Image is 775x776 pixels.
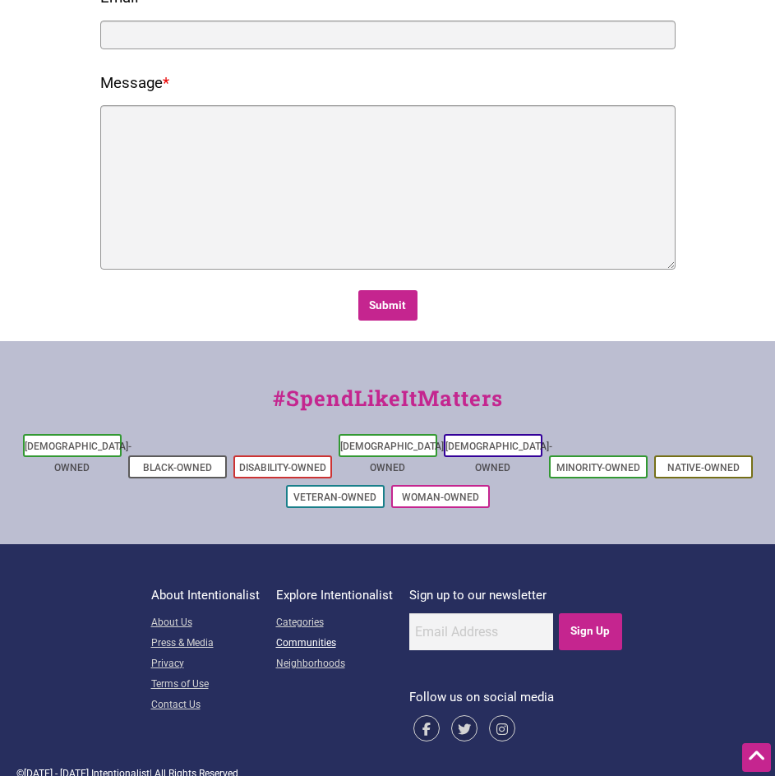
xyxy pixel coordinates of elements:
a: [DEMOGRAPHIC_DATA]-Owned [445,441,552,473]
a: Woman-Owned [402,492,479,503]
a: Press & Media [151,634,260,654]
a: Disability-Owned [239,462,326,473]
a: [DEMOGRAPHIC_DATA]-Owned [25,441,131,473]
p: About Intentionalist [151,585,260,605]
a: Veteran-Owned [293,492,376,503]
a: Native-Owned [667,462,740,473]
a: Communities [276,634,393,654]
a: Black-Owned [143,462,212,473]
a: Minority-Owned [556,462,640,473]
p: Explore Intentionalist [276,585,393,605]
p: Sign up to our newsletter [409,585,625,605]
p: Follow us on social media [409,687,625,707]
a: Neighborhoods [276,654,393,675]
a: Terms of Use [151,675,260,695]
div: Scroll Back to Top [742,743,771,772]
input: Email Address [409,613,553,650]
input: Sign Up [559,613,622,650]
a: About Us [151,613,260,634]
input: Submit [358,290,417,320]
label: Message [100,70,169,98]
a: Categories [276,613,393,634]
a: [DEMOGRAPHIC_DATA]-Owned [340,441,447,473]
a: Privacy [151,654,260,675]
a: Contact Us [151,695,260,716]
